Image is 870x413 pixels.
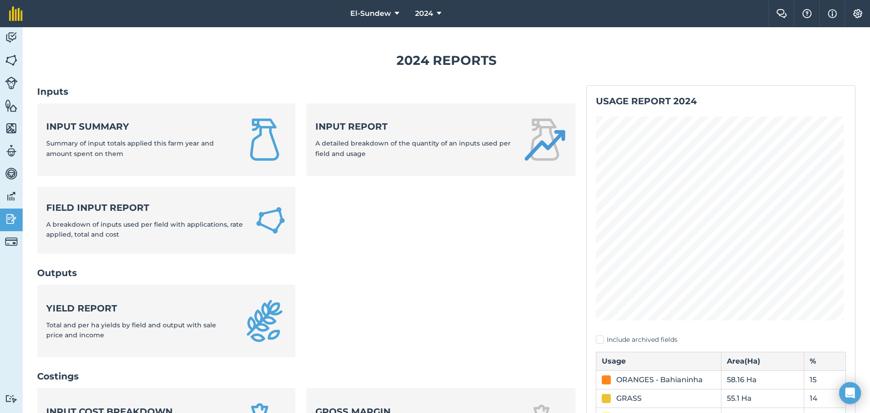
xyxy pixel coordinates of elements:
strong: Input report [315,120,512,133]
div: GRASS [616,393,642,404]
img: svg+xml;base64,PD94bWwgdmVyc2lvbj0iMS4wIiBlbmNvZGluZz0idXRmLTgiPz4KPCEtLSBHZW5lcmF0b3I6IEFkb2JlIE... [5,77,18,89]
td: 15 [804,370,846,389]
span: El-Sundew [350,8,391,19]
a: Field Input ReportA breakdown of inputs used per field with applications, rate applied, total and... [37,187,295,254]
td: 55.1 Ha [721,389,804,408]
img: A question mark icon [802,9,812,18]
h2: Costings [37,370,575,383]
span: A detailed breakdown of the quantity of an inputs used per field and usage [315,139,511,157]
img: svg+xml;base64,PHN2ZyB4bWxucz0iaHR0cDovL3d3dy53My5vcmcvMjAwMC9zdmciIHdpZHRoPSI1NiIgaGVpZ2h0PSI2MC... [5,53,18,67]
span: Total and per ha yields by field and output with sale price and income [46,321,216,339]
h2: Inputs [37,85,575,98]
span: Summary of input totals applied this farm year and amount spent on them [46,139,214,157]
strong: Input summary [46,120,232,133]
img: Input report [523,118,566,161]
h2: Usage report 2024 [596,95,846,107]
a: Input summarySummary of input totals applied this farm year and amount spent on them [37,103,295,176]
img: svg+xml;base64,PD94bWwgdmVyc2lvbj0iMS4wIiBlbmNvZGluZz0idXRmLTgiPz4KPCEtLSBHZW5lcmF0b3I6IEFkb2JlIE... [5,31,18,44]
label: Include archived fields [596,335,846,345]
th: Area ( Ha ) [721,352,804,370]
img: Yield report [243,299,286,343]
h1: 2024 Reports [37,50,855,71]
span: A breakdown of inputs used per field with applications, rate applied, total and cost [46,220,243,238]
span: 2024 [415,8,433,19]
img: svg+xml;base64,PD94bWwgdmVyc2lvbj0iMS4wIiBlbmNvZGluZz0idXRmLTgiPz4KPCEtLSBHZW5lcmF0b3I6IEFkb2JlIE... [5,189,18,203]
a: Input reportA detailed breakdown of the quantity of an inputs used per field and usage [306,103,575,176]
img: svg+xml;base64,PD94bWwgdmVyc2lvbj0iMS4wIiBlbmNvZGluZz0idXRmLTgiPz4KPCEtLSBHZW5lcmF0b3I6IEFkb2JlIE... [5,212,18,226]
img: Two speech bubbles overlapping with the left bubble in the forefront [776,9,787,18]
img: svg+xml;base64,PD94bWwgdmVyc2lvbj0iMS4wIiBlbmNvZGluZz0idXRmLTgiPz4KPCEtLSBHZW5lcmF0b3I6IEFkb2JlIE... [5,394,18,403]
img: Field Input Report [255,204,286,238]
strong: Field Input Report [46,201,244,214]
h2: Outputs [37,267,575,279]
strong: Yield report [46,302,232,315]
img: svg+xml;base64,PHN2ZyB4bWxucz0iaHR0cDovL3d3dy53My5vcmcvMjAwMC9zdmciIHdpZHRoPSI1NiIgaGVpZ2h0PSI2MC... [5,121,18,135]
img: svg+xml;base64,PD94bWwgdmVyc2lvbj0iMS4wIiBlbmNvZGluZz0idXRmLTgiPz4KPCEtLSBHZW5lcmF0b3I6IEFkb2JlIE... [5,235,18,248]
img: fieldmargin Logo [9,6,23,21]
img: svg+xml;base64,PD94bWwgdmVyc2lvbj0iMS4wIiBlbmNvZGluZz0idXRmLTgiPz4KPCEtLSBHZW5lcmF0b3I6IEFkb2JlIE... [5,167,18,180]
img: svg+xml;base64,PHN2ZyB4bWxucz0iaHR0cDovL3d3dy53My5vcmcvMjAwMC9zdmciIHdpZHRoPSIxNyIgaGVpZ2h0PSIxNy... [828,8,837,19]
a: Yield reportTotal and per ha yields by field and output with sale price and income [37,285,295,357]
td: 58.16 Ha [721,370,804,389]
td: 14 [804,389,846,408]
img: Input summary [243,118,286,161]
div: Open Intercom Messenger [839,382,861,404]
th: Usage [596,352,721,370]
img: svg+xml;base64,PHN2ZyB4bWxucz0iaHR0cDovL3d3dy53My5vcmcvMjAwMC9zdmciIHdpZHRoPSI1NiIgaGVpZ2h0PSI2MC... [5,99,18,112]
img: A cog icon [852,9,863,18]
img: svg+xml;base64,PD94bWwgdmVyc2lvbj0iMS4wIiBlbmNvZGluZz0idXRmLTgiPz4KPCEtLSBHZW5lcmF0b3I6IEFkb2JlIE... [5,144,18,158]
div: ORANGES - Bahianinha [616,374,703,385]
th: % [804,352,846,370]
